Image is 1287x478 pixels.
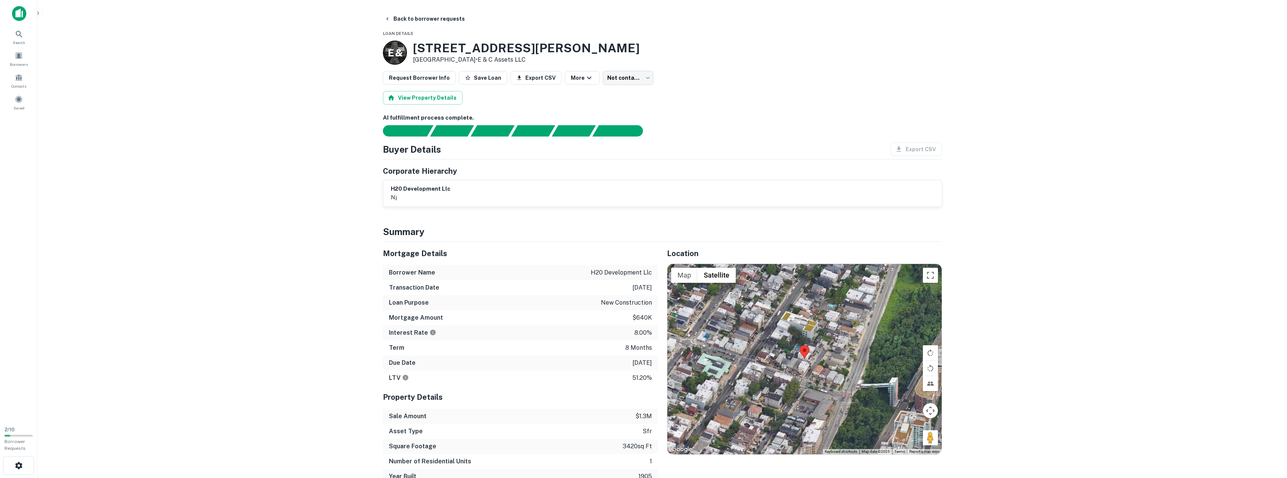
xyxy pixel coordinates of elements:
h5: Location [667,248,942,259]
button: Back to borrower requests [381,12,468,26]
h4: Buyer Details [383,143,441,156]
span: Borrower Requests [5,439,26,451]
img: Google [669,445,694,454]
button: Show satellite imagery [697,268,736,283]
p: 3420 sq ft [623,442,652,451]
button: Drag Pegman onto the map to open Street View [923,430,938,445]
h3: [STREET_ADDRESS][PERSON_NAME] [413,41,640,55]
button: Toggle fullscreen view [923,268,938,283]
h6: Transaction Date [389,283,439,292]
p: $1.3m [635,412,652,421]
button: Save Loan [459,71,507,85]
h6: Sale Amount [389,412,426,421]
h5: Mortgage Details [383,248,658,259]
h6: Number of Residential Units [389,457,471,466]
p: 8 months [625,343,652,352]
a: Saved [2,92,35,112]
button: More [565,71,600,85]
a: Contacts [2,70,35,91]
h6: Asset Type [389,427,423,436]
span: Saved [14,105,24,111]
h6: Due Date [389,358,416,367]
p: 1 [650,457,652,466]
h5: Property Details [383,392,658,403]
a: Open this area in Google Maps (opens a new window) [669,445,694,454]
h6: Mortgage Amount [389,313,443,322]
button: Rotate map clockwise [923,345,938,360]
h4: Summary [383,225,942,238]
button: Show street map [671,268,697,283]
a: E & C Assets LLC [478,56,526,63]
iframe: Chat Widget [1249,418,1287,454]
div: Principals found, AI now looking for contact information... [511,125,555,137]
a: Borrowers [2,49,35,69]
h6: h20 development llc [391,185,451,193]
span: Search [13,39,25,46]
span: Borrowers [10,61,28,67]
p: [DATE] [632,358,652,367]
p: E & [388,46,402,60]
p: 51.20% [632,373,652,382]
div: AI fulfillment process complete. [593,125,652,137]
a: Report a map error [909,449,939,454]
img: capitalize-icon.png [12,6,26,21]
svg: The interest rates displayed on the website are for informational purposes only and may be report... [430,329,436,336]
svg: LTVs displayed on the website are for informational purposes only and may be reported incorrectly... [402,374,409,381]
div: Principals found, still searching for contact information. This may take time... [552,125,596,137]
h5: Corporate Hierarchy [383,165,457,177]
p: 8.00% [634,328,652,337]
h6: AI fulfillment process complete. [383,114,942,122]
div: Your request is received and processing... [430,125,474,137]
button: Export CSV [510,71,562,85]
a: Search [2,27,35,47]
a: Terms (opens in new tab) [894,449,905,454]
button: View Property Details [383,91,463,105]
h6: Loan Purpose [389,298,429,307]
div: Not contacted [603,71,653,85]
button: Request Borrower Info [383,71,456,85]
div: Sending borrower request to AI... [374,125,430,137]
button: Map camera controls [923,403,938,418]
h6: Term [389,343,404,352]
button: Keyboard shortcuts [825,449,857,454]
p: new construction [601,298,652,307]
button: Tilt map [923,376,938,391]
p: [DATE] [632,283,652,292]
p: $640k [632,313,652,322]
p: nj [391,193,451,202]
p: h20 development llc [591,268,652,277]
div: Documents found, AI parsing details... [470,125,514,137]
span: Loan Details [383,31,413,36]
a: E & [383,41,407,65]
h6: Borrower Name [389,268,435,277]
span: Map data ©2025 [862,449,890,454]
p: sfr [643,427,652,436]
h6: Square Footage [389,442,436,451]
h6: LTV [389,373,409,382]
p: [GEOGRAPHIC_DATA] • [413,55,640,64]
span: 2 / 10 [5,427,15,432]
span: Contacts [11,83,26,89]
button: Rotate map counterclockwise [923,361,938,376]
h6: Interest Rate [389,328,436,337]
